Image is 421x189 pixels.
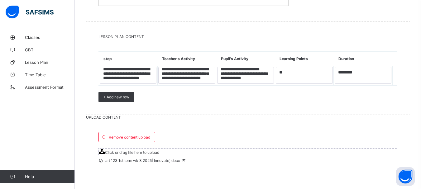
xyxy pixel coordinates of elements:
[98,34,397,39] span: LESSON PLAN CONTENT
[99,52,158,66] th: step
[98,148,397,155] span: Click or drag file here to upload
[216,52,275,66] th: Pupil's Activity
[25,174,74,179] span: Help
[157,52,216,66] th: Teacher's Activity
[98,158,187,163] span: art 123 1st term wk 3 2025[ Innovate].docx
[25,85,75,90] span: Assessment Format
[109,135,150,139] span: Remove content upload
[275,52,334,66] th: Learning Points
[396,167,415,186] button: Open asap
[6,6,54,19] img: safsims
[25,60,75,65] span: Lesson Plan
[25,72,75,77] span: Time Table
[105,150,159,155] span: Click or drag file here to upload
[25,35,75,40] span: Classes
[25,47,75,52] span: CBT
[334,52,393,66] th: Duration
[86,115,410,120] span: UPLOAD CONTENT
[103,95,129,99] span: + Add new row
